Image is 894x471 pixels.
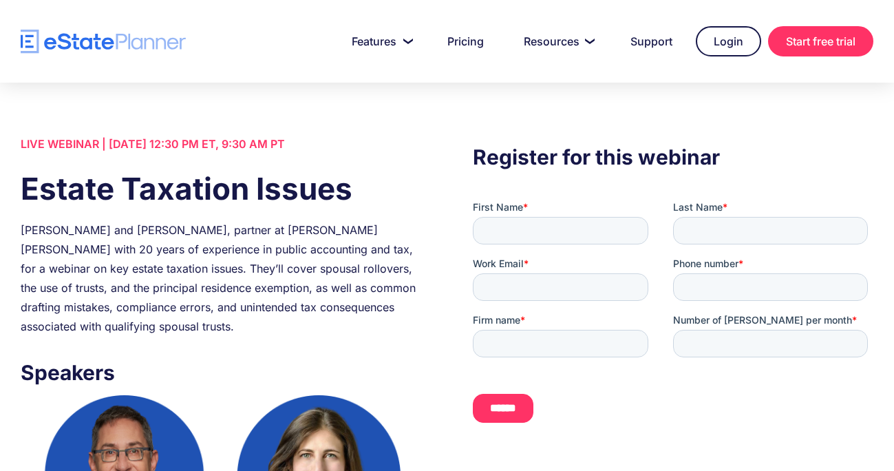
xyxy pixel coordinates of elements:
a: Support [614,28,689,55]
h3: Register for this webinar [473,141,873,173]
div: [PERSON_NAME] and [PERSON_NAME], partner at [PERSON_NAME] [PERSON_NAME] with 20 years of experien... [21,220,421,336]
a: Pricing [431,28,500,55]
a: Login [696,26,761,56]
a: Features [335,28,424,55]
a: Resources [507,28,607,55]
a: Start free trial [768,26,873,56]
h3: Speakers [21,357,421,388]
a: home [21,30,186,54]
div: LIVE WEBINAR | [DATE] 12:30 PM ET, 9:30 AM PT [21,134,421,154]
iframe: Form 0 [473,200,873,435]
h1: Estate Taxation Issues [21,167,421,210]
